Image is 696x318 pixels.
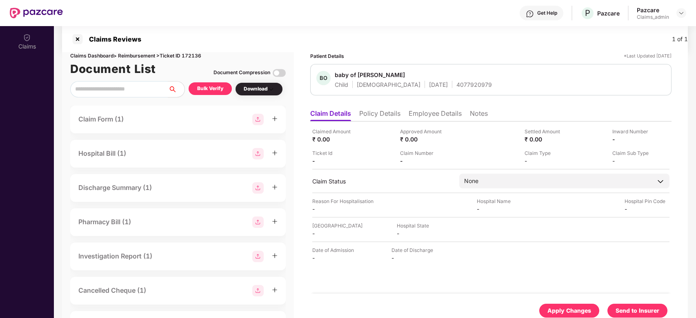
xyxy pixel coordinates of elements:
[244,85,274,93] div: Download
[312,254,357,262] div: -
[197,85,223,93] div: Bulk Verify
[10,8,63,18] img: New Pazcare Logo
[273,66,286,79] img: svg+xml;base64,PHN2ZyBpZD0iVG9nZ2xlLTMyeDMyIiB4bWxucz0iaHR0cDovL3d3dy53My5vcmcvMjAwMC9zdmciIHdpZH...
[268,86,274,93] img: svg+xml;base64,PHN2ZyBpZD0iRHJvcGRvd24tMzJ4MzIiIHhtbG5zPSJodHRwOi8vd3d3LnczLm9yZy8yMDAwL3N2ZyIgd2...
[312,149,357,157] div: Ticket Id
[312,222,362,230] div: [GEOGRAPHIC_DATA]
[78,148,126,159] div: Hospital Bill (1)
[391,246,436,254] div: Date of Discharge
[625,205,669,213] div: -
[409,109,462,121] li: Employee Details
[312,205,357,213] div: -
[597,9,620,17] div: Pazcare
[525,149,569,157] div: Claim Type
[397,222,442,230] div: Hospital State
[585,8,590,18] span: P
[252,285,264,296] img: svg+xml;base64,PHN2ZyBpZD0iR3JvdXBfMjg4MTMiIGRhdGEtbmFtZT0iR3JvdXAgMjg4MTMiIHhtbG5zPSJodHRwOi8vd3...
[312,177,451,185] div: Claim Status
[525,135,569,143] div: ₹ 0.00
[612,149,657,157] div: Claim Sub Type
[335,71,405,79] div: baby of [PERSON_NAME]
[272,150,278,156] span: plus
[400,128,445,135] div: Approved Amount
[470,109,488,121] li: Notes
[400,157,445,165] div: -
[678,10,685,16] img: svg+xml;base64,PHN2ZyBpZD0iRHJvcGRvd24tMzJ4MzIiIHhtbG5zPSJodHRwOi8vd3d3LnczLm9yZy8yMDAwL3N2ZyIgd2...
[537,10,557,16] div: Get Help
[525,128,569,135] div: Settled Amount
[78,217,131,227] div: Pharmacy Bill (1)
[525,157,569,165] div: -
[397,230,442,237] div: -
[272,287,278,293] span: plus
[168,86,185,93] span: search
[310,109,351,121] li: Claim Details
[272,253,278,258] span: plus
[312,135,357,143] div: ₹ 0.00
[464,177,478,185] div: None
[316,71,331,85] div: BO
[252,216,264,228] img: svg+xml;base64,PHN2ZyBpZD0iR3JvdXBfMjg4MTMiIGRhdGEtbmFtZT0iR3JvdXAgMjg4MTMiIHhtbG5zPSJodHRwOi8vd3...
[477,197,522,205] div: Hospital Name
[70,52,286,60] div: Claims Dashboard > Reimbursement > Ticket ID 172136
[213,69,270,77] div: Document Compression
[477,205,522,213] div: -
[637,6,669,14] div: Pazcare
[547,306,591,315] div: Apply Changes
[429,81,448,88] div: [DATE]
[168,81,185,97] button: search
[78,285,146,296] div: Cancelled Cheque (1)
[359,109,400,121] li: Policy Details
[272,219,278,224] span: plus
[252,148,264,159] img: svg+xml;base64,PHN2ZyBpZD0iR3JvdXBfMjg4MTMiIGRhdGEtbmFtZT0iR3JvdXAgMjg4MTMiIHhtbG5zPSJodHRwOi8vd3...
[78,251,152,261] div: Investigation Report (1)
[612,135,657,143] div: -
[400,149,445,157] div: Claim Number
[391,254,436,262] div: -
[252,182,264,194] img: svg+xml;base64,PHN2ZyBpZD0iR3JvdXBfMjg4MTMiIGRhdGEtbmFtZT0iR3JvdXAgMjg4MTMiIHhtbG5zPSJodHRwOi8vd3...
[78,114,124,124] div: Claim Form (1)
[357,81,420,88] div: [DEMOGRAPHIC_DATA]
[272,116,278,121] span: plus
[252,114,264,125] img: svg+xml;base64,PHN2ZyBpZD0iR3JvdXBfMjg4MTMiIGRhdGEtbmFtZT0iR3JvdXAgMjg4MTMiIHhtbG5zPSJodHRwOi8vd3...
[624,52,672,60] div: *Last Updated [DATE]
[78,183,152,193] div: Discharge Summary (1)
[252,251,264,262] img: svg+xml;base64,PHN2ZyBpZD0iR3JvdXBfMjg4MTMiIGRhdGEtbmFtZT0iR3JvdXAgMjg4MTMiIHhtbG5zPSJodHRwOi8vd3...
[672,35,688,44] div: 1 of 1
[612,157,657,165] div: -
[312,197,374,205] div: Reason For Hospitalisation
[70,60,156,78] h1: Document List
[312,128,357,135] div: Claimed Amount
[335,81,348,88] div: Child
[616,306,659,315] div: Send to Insurer
[312,246,357,254] div: Date of Admission
[312,157,357,165] div: -
[400,135,445,143] div: ₹ 0.00
[625,197,669,205] div: Hospital Pin Code
[84,35,141,43] div: Claims Reviews
[310,52,344,60] div: Patient Details
[612,128,657,135] div: Inward Number
[23,33,31,42] img: svg+xml;base64,PHN2ZyBpZD0iQ2xhaW0iIHhtbG5zPSJodHRwOi8vd3d3LnczLm9yZy8yMDAwL3N2ZyIgd2lkdGg9IjIwIi...
[456,81,492,88] div: 4077920979
[272,184,278,190] span: plus
[526,10,534,18] img: svg+xml;base64,PHN2ZyBpZD0iSGVscC0zMngzMiIgeG1sbnM9Imh0dHA6Ly93d3cudzMub3JnLzIwMDAvc3ZnIiB3aWR0aD...
[637,14,669,20] div: Claims_admin
[656,177,665,185] img: downArrowIcon
[312,230,357,237] div: -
